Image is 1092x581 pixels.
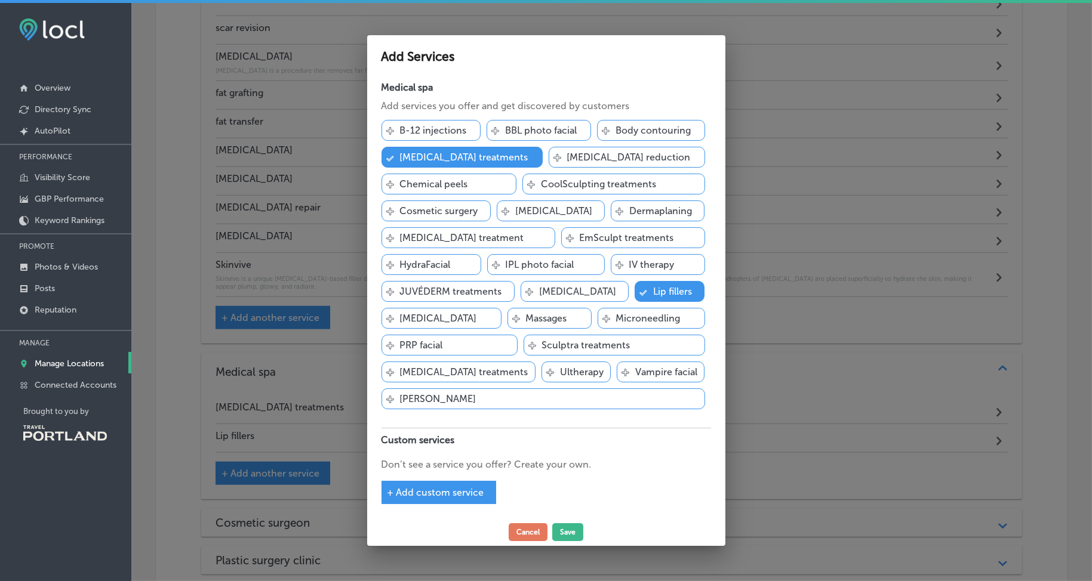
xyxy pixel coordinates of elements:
[635,366,697,378] p: Vampire facial
[400,125,467,136] p: B-12 injections
[35,104,91,115] p: Directory Sync
[35,172,90,183] p: Visibility Score
[629,205,692,217] p: Dermaplaning
[616,313,681,324] p: Microneedling
[400,286,502,297] p: JUVÉDERM treatments
[400,313,477,324] p: [MEDICAL_DATA]
[616,125,691,136] p: Body contouring
[515,205,592,217] p: [MEDICAL_DATA]
[382,99,711,113] p: Add services you offer and get discovered by customers
[400,205,478,217] p: Cosmetic surgery
[35,359,104,369] p: Manage Locations
[35,305,76,315] p: Reputation
[400,366,528,378] p: [MEDICAL_DATA] treatments
[382,458,711,472] p: Don’t see a service you offer? Create your own.
[35,83,70,93] p: Overview
[629,259,675,270] p: IV therapy
[19,18,85,41] img: fda3e92497d09a02dc62c9cd864e3231.png
[35,283,55,293] p: Posts
[400,339,443,351] p: PRP facial
[400,259,451,270] p: HydraFacial
[382,82,711,93] h4: Medical spa
[552,523,583,541] button: Save
[400,152,528,163] p: [MEDICAL_DATA] treatments
[526,313,567,324] p: Massages
[567,152,691,163] p: [MEDICAL_DATA] reduction
[382,428,711,452] h4: Custom services
[539,286,616,297] p: [MEDICAL_DATA]
[23,407,131,416] p: Brought to you by
[400,393,476,404] p: [PERSON_NAME]
[387,487,484,498] span: + Add custom service
[509,523,547,541] button: Cancel
[653,286,692,297] p: Lip fillers
[400,232,524,243] p: [MEDICAL_DATA] treatment
[580,232,674,243] p: EmSculpt treatments
[35,126,70,136] p: AutoPilot
[35,215,104,225] p: Keyword Rankings
[400,178,468,190] p: Chemical peels
[542,339,630,351] p: Sculptra treatments
[35,194,104,204] p: GBP Performance
[560,366,604,378] p: Ultherapy
[382,50,711,64] h2: Add Services
[505,125,577,136] p: BBL photo facial
[35,380,116,390] p: Connected Accounts
[541,178,656,190] p: CoolSculpting treatments
[35,262,98,272] p: Photos & Videos
[23,425,107,441] img: Travel Portland
[506,259,574,270] p: IPL photo facial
